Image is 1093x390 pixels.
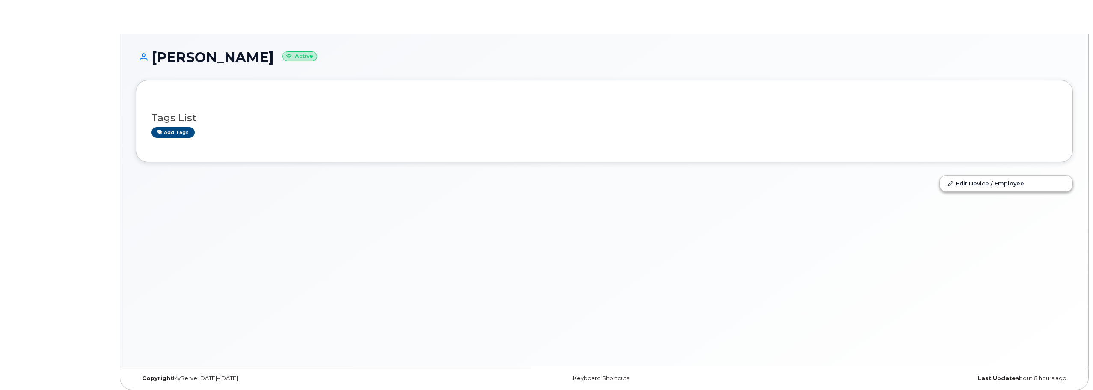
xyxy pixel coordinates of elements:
strong: Last Update [978,375,1016,381]
h3: Tags List [151,113,1057,123]
strong: Copyright [142,375,173,381]
a: Edit Device / Employee [940,176,1072,191]
h1: [PERSON_NAME] [136,50,1073,65]
small: Active [282,51,317,61]
a: Keyboard Shortcuts [573,375,629,381]
a: Add tags [151,127,195,138]
div: about 6 hours ago [760,375,1073,382]
div: MyServe [DATE]–[DATE] [136,375,448,382]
